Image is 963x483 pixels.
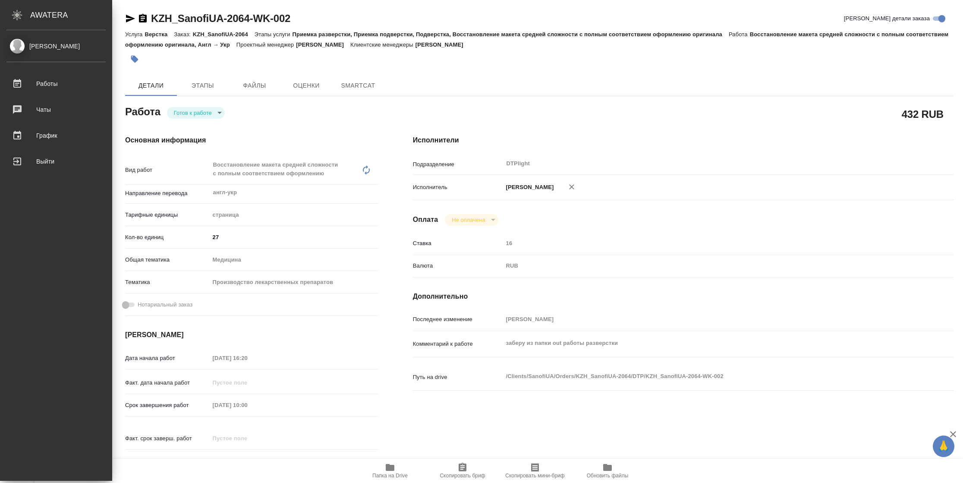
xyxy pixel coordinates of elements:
[236,41,296,48] p: Проектный менеджер
[413,215,438,225] h4: Оплата
[125,233,210,242] p: Кол-во единиц
[571,459,644,483] button: Обновить файлы
[413,262,503,270] p: Валюта
[6,129,106,142] div: График
[6,77,106,90] div: Работы
[449,216,488,224] button: Не оплачена
[6,103,106,116] div: Чаты
[413,135,954,145] h4: Исполнители
[6,41,106,51] div: [PERSON_NAME]
[372,473,408,479] span: Папка на Drive
[413,291,954,302] h4: Дополнительно
[354,459,426,483] button: Папка на Drive
[255,31,293,38] p: Этапы услуги
[2,151,110,172] a: Выйти
[210,231,378,243] input: ✎ Введи что-нибудь
[503,183,554,192] p: [PERSON_NAME]
[151,13,290,24] a: KZH_SanofiUA-2064-WK-002
[499,459,571,483] button: Скопировать мини-бриф
[125,31,145,38] p: Услуга
[210,455,285,467] input: ✎ Введи что-нибудь
[125,103,160,119] h2: Работа
[138,13,148,24] button: Скопировать ссылку
[125,135,378,145] h4: Основная информация
[503,369,909,384] textarea: /Clients/SanofiUA/Orders/KZH_SanofiUA-2064/DTP/KZH_SanofiUA-2064-WK-002
[210,352,285,364] input: Пустое поле
[125,278,210,287] p: Тематика
[587,473,629,479] span: Обновить файлы
[933,436,954,457] button: 🙏
[505,473,564,479] span: Скопировать мини-бриф
[125,330,378,340] h4: [PERSON_NAME]
[729,31,750,38] p: Работа
[413,340,503,348] p: Комментарий к работе
[125,211,210,219] p: Тарифные единицы
[296,41,350,48] p: [PERSON_NAME]
[174,31,192,38] p: Заказ:
[2,73,110,95] a: Работы
[350,41,415,48] p: Клиентские менеджеры
[182,80,223,91] span: Этапы
[2,125,110,146] a: График
[210,208,378,222] div: страница
[210,275,378,290] div: Производство лекарственных препаратов
[426,459,499,483] button: Скопировать бриф
[234,80,275,91] span: Файлы
[171,109,214,117] button: Готов к работе
[210,432,285,445] input: Пустое поле
[936,437,951,455] span: 🙏
[440,473,485,479] span: Скопировать бриф
[125,50,144,69] button: Добавить тэг
[503,259,909,273] div: RUB
[210,376,285,389] input: Пустое поле
[130,80,172,91] span: Детали
[413,373,503,382] p: Путь на drive
[2,99,110,120] a: Чаты
[413,160,503,169] p: Подразделение
[125,256,210,264] p: Общая тематика
[503,237,909,249] input: Пустое поле
[145,31,174,38] p: Верстка
[413,183,503,192] p: Исполнитель
[125,434,210,443] p: Факт. срок заверш. работ
[6,155,106,168] div: Выйти
[562,177,581,196] button: Удалить исполнителя
[125,189,210,198] p: Направление перевода
[193,31,255,38] p: KZH_SanofiUA-2064
[337,80,379,91] span: SmartCat
[125,354,210,363] p: Дата начала работ
[415,41,470,48] p: [PERSON_NAME]
[125,401,210,410] p: Срок завершения работ
[293,31,729,38] p: Приемка разверстки, Приемка подверстки, Подверстка, Восстановление макета средней сложности с пол...
[30,6,112,24] div: AWATERA
[445,214,498,226] div: Готов к работе
[138,300,192,309] span: Нотариальный заказ
[503,313,909,325] input: Пустое поле
[210,399,285,411] input: Пустое поле
[413,315,503,324] p: Последнее изменение
[413,239,503,248] p: Ставка
[125,379,210,387] p: Факт. дата начала работ
[210,253,378,267] div: Медицина
[844,14,930,23] span: [PERSON_NAME] детали заказа
[125,13,135,24] button: Скопировать ссылку для ЯМессенджера
[125,166,210,174] p: Вид работ
[125,457,210,465] p: Срок завершения услуги
[286,80,327,91] span: Оценки
[902,107,944,121] h2: 432 RUB
[167,107,225,119] div: Готов к работе
[503,336,909,350] textarea: заберу из папки out работы разверстки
